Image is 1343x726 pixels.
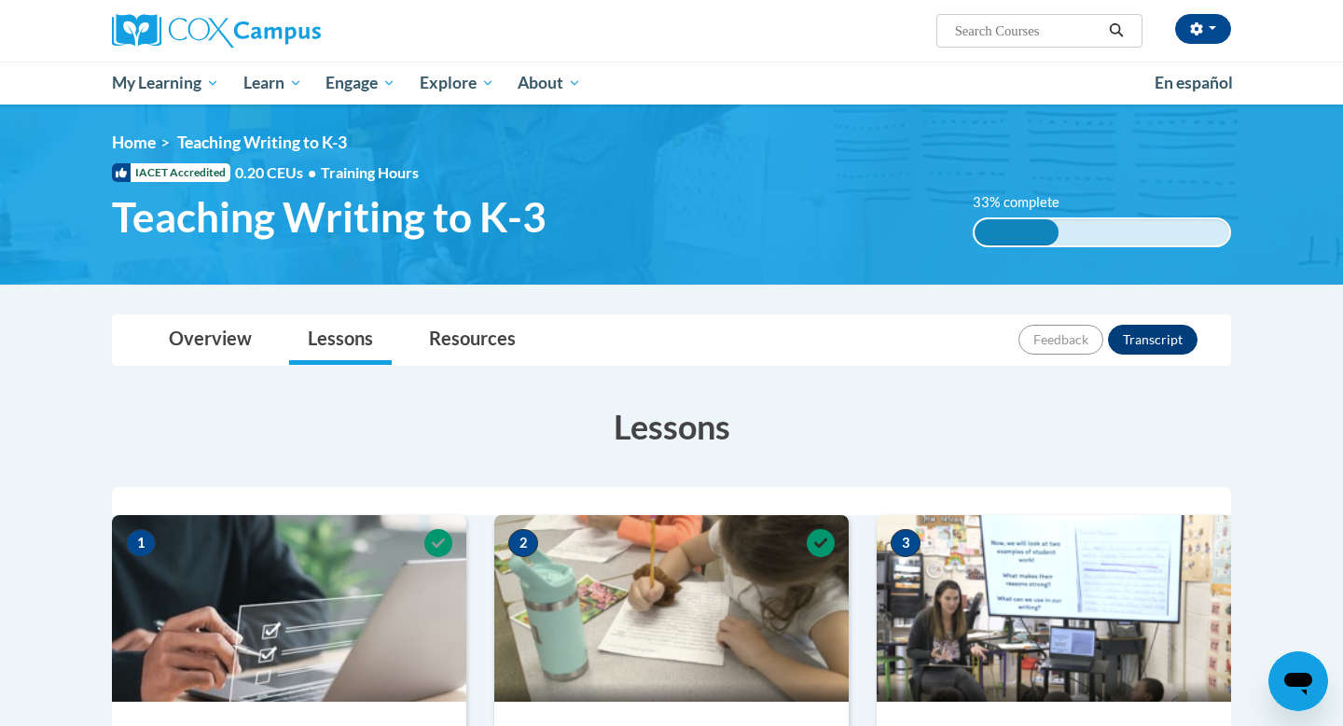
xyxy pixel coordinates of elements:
[1155,73,1233,92] span: En español
[112,133,156,152] a: Home
[112,14,321,48] img: Cox Campus
[325,72,395,94] span: Engage
[408,62,506,105] a: Explore
[1142,63,1245,103] a: En español
[1108,325,1198,355] button: Transcript
[1175,14,1231,44] button: Account Settings
[177,133,347,152] span: Teaching Writing to K-3
[973,192,1080,213] label: 33% complete
[289,315,392,365] a: Lessons
[420,72,494,94] span: Explore
[231,62,314,105] a: Learn
[321,163,419,181] span: Training Hours
[518,72,581,94] span: About
[494,515,849,702] img: Course Image
[313,62,408,105] a: Engage
[112,14,466,48] a: Cox Campus
[150,315,270,365] a: Overview
[308,163,316,181] span: •
[84,62,1259,105] div: Main menu
[891,529,921,557] span: 3
[100,62,231,105] a: My Learning
[112,163,230,182] span: IACET Accredited
[877,515,1231,702] img: Course Image
[410,315,534,365] a: Resources
[126,529,156,557] span: 1
[953,20,1102,42] input: Search Courses
[243,72,302,94] span: Learn
[508,529,538,557] span: 2
[1268,651,1328,711] iframe: Button to launch messaging window
[112,515,466,702] img: Course Image
[112,403,1231,450] h3: Lessons
[235,162,321,183] span: 0.20 CEUs
[112,72,219,94] span: My Learning
[112,192,547,242] span: Teaching Writing to K-3
[1018,325,1103,355] button: Feedback
[506,62,594,105] a: About
[1102,20,1130,42] button: Search
[975,219,1059,245] div: 33% complete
